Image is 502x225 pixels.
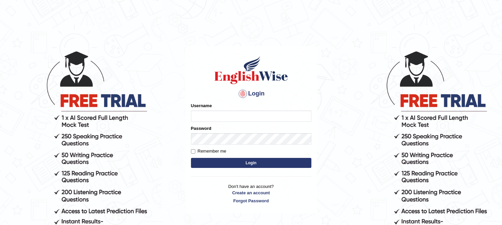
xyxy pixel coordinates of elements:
h4: Login [191,88,311,99]
button: Login [191,158,311,168]
p: Don't have an account? [191,183,311,204]
input: Remember me [191,149,195,154]
label: Username [191,102,212,109]
label: Password [191,125,211,132]
a: Forgot Password [191,198,311,204]
label: Remember me [191,148,226,155]
a: Create an account [191,190,311,196]
img: Logo of English Wise sign in for intelligent practice with AI [213,55,289,85]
